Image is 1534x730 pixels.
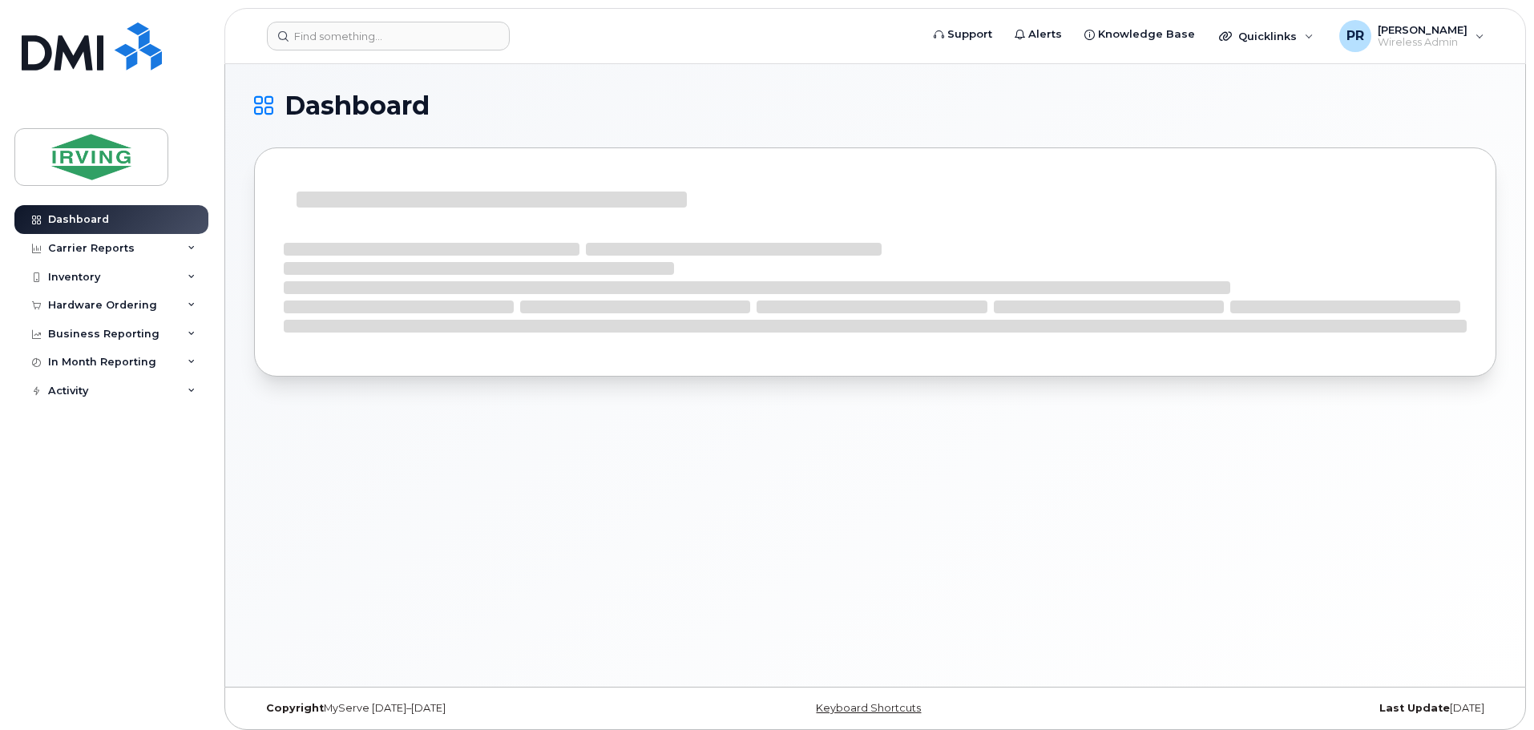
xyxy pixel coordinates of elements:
span: Dashboard [285,94,430,118]
strong: Copyright [266,702,324,714]
div: [DATE] [1082,702,1496,715]
div: MyServe [DATE]–[DATE] [254,702,668,715]
a: Keyboard Shortcuts [816,702,921,714]
strong: Last Update [1379,702,1450,714]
